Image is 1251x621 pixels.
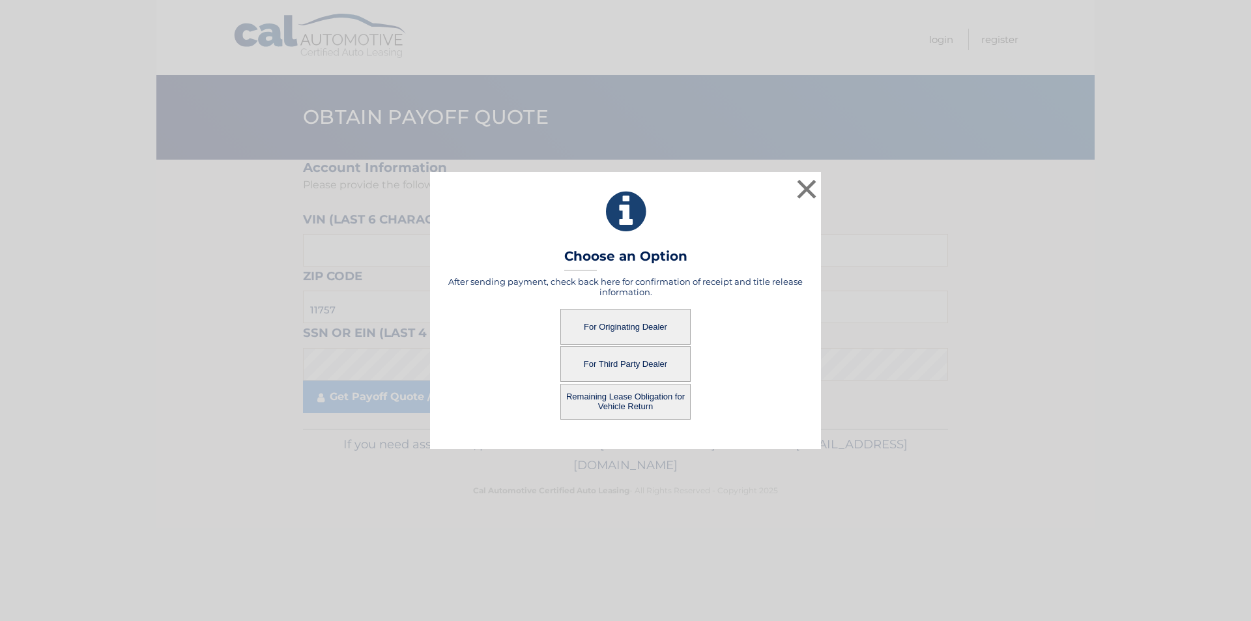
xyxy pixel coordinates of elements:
[560,384,691,420] button: Remaining Lease Obligation for Vehicle Return
[560,346,691,382] button: For Third Party Dealer
[794,176,820,202] button: ×
[446,276,805,297] h5: After sending payment, check back here for confirmation of receipt and title release information.
[564,248,687,271] h3: Choose an Option
[560,309,691,345] button: For Originating Dealer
